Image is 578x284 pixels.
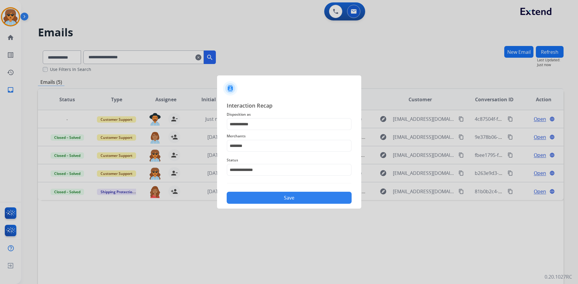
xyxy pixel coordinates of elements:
p: 0.20.1027RC [545,273,572,280]
span: Disposition as [227,111,352,118]
span: Merchants [227,133,352,140]
span: Status [227,157,352,164]
img: contactIcon [223,81,238,96]
button: Save [227,192,352,204]
img: contact-recap-line.svg [227,183,352,183]
span: Interaction Recap [227,101,352,111]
